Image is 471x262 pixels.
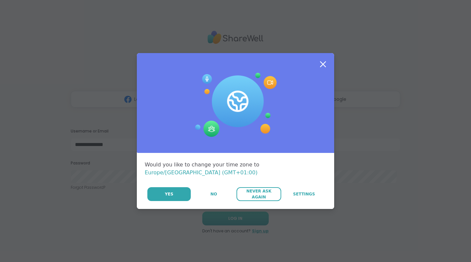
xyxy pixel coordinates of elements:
[145,161,326,177] div: Would you like to change your time zone to
[293,191,315,197] span: Settings
[240,188,278,200] span: Never Ask Again
[236,187,281,201] button: Never Ask Again
[282,187,326,201] a: Settings
[191,187,236,201] button: No
[145,169,258,176] span: Europe/[GEOGRAPHIC_DATA] (GMT+01:00)
[194,73,277,137] img: Session Experience
[165,191,173,197] span: Yes
[211,191,217,197] span: No
[147,187,191,201] button: Yes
